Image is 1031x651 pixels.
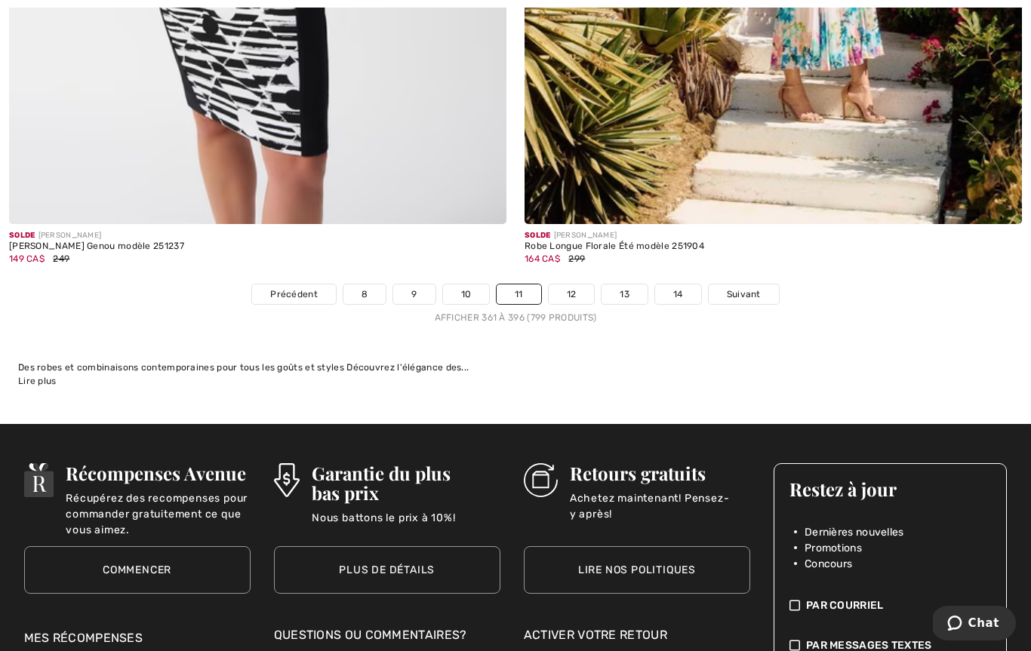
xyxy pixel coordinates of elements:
div: Robe Longue Florale Été modèle 251904 [525,241,704,252]
span: 299 [568,253,585,264]
span: Par Courriel [806,597,884,613]
a: 12 [549,284,595,304]
img: Retours gratuits [524,463,558,497]
img: Récompenses Avenue [24,463,54,497]
h3: Retours gratuits [570,463,750,483]
h3: Récompenses Avenue [66,463,250,483]
a: Activer votre retour [524,626,750,644]
span: 149 CA$ [9,253,45,264]
a: 14 [655,284,701,304]
div: [PERSON_NAME] [9,230,184,241]
span: Suivant [727,287,761,301]
span: 164 CA$ [525,253,560,264]
a: 13 [602,284,648,304]
div: [PERSON_NAME] [525,230,704,241]
img: check [789,597,800,613]
a: Mes récompenses [24,631,143,645]
a: Précédent [252,284,336,304]
span: Concours [805,556,852,572]
div: Des robes et combinaisons contemporaines pour tous les goûts et styles Découvrez l'élégance des... [18,361,1013,374]
a: Lire nos politiques [524,546,750,594]
a: 8 [343,284,386,304]
a: Suivant [709,284,779,304]
a: 11 [497,284,541,304]
h3: Restez à jour [789,479,992,499]
a: Plus de détails [274,546,500,594]
span: Solde [525,231,551,240]
p: Récupérez des recompenses pour commander gratuitement ce que vous aimez. [66,490,250,520]
span: Lire plus [18,376,57,386]
p: Achetez maintenant! Pensez-y après! [570,490,750,520]
span: Précédent [270,287,318,301]
a: 9 [393,284,435,304]
div: [PERSON_NAME] Genou modèle 251237 [9,241,184,252]
span: Solde [9,231,35,240]
h3: Garantie du plus bas prix [312,463,500,502]
img: Garantie du plus bas prix [274,463,300,497]
a: 10 [443,284,490,304]
span: 249 [53,253,69,264]
iframe: Ouvre un widget dans lequel vous pouvez chatter avec l’un de nos agents [933,606,1016,643]
span: Dernières nouvelles [805,524,904,540]
p: Nous battons le prix à 10%! [312,510,500,540]
span: Promotions [805,540,862,556]
a: Commencer [24,546,251,594]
